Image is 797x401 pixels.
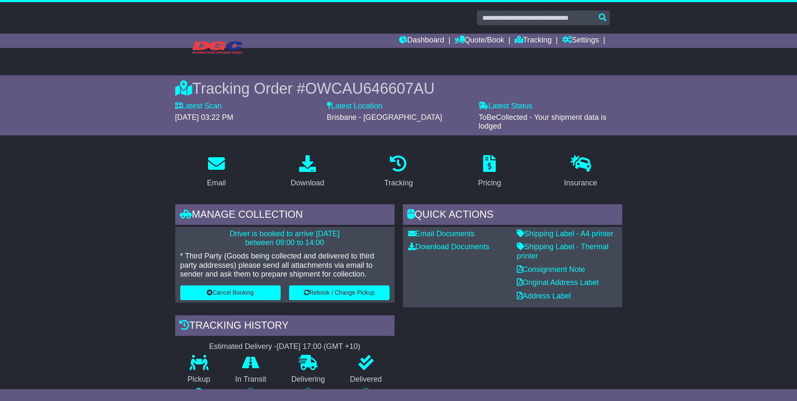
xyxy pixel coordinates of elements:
[291,177,324,189] div: Download
[473,152,507,192] a: Pricing
[479,102,532,111] label: Latest Status
[517,243,609,260] a: Shipping Label - Thermal printer
[175,79,622,98] div: Tracking Order #
[327,113,442,121] span: Brisbane - [GEOGRAPHIC_DATA]
[478,177,501,189] div: Pricing
[384,177,413,189] div: Tracking
[277,342,360,351] div: [DATE] 17:00 (GMT +10)
[455,34,504,48] a: Quote/Book
[175,204,395,227] div: Manage collection
[515,34,552,48] a: Tracking
[564,177,597,189] div: Insurance
[175,315,395,338] div: Tracking history
[517,292,571,300] a: Address Label
[207,177,226,189] div: Email
[279,375,338,384] p: Delivering
[327,102,382,111] label: Latest Location
[408,230,475,238] a: Email Documents
[175,342,395,351] div: Estimated Delivery -
[379,152,418,192] a: Tracking
[201,152,231,192] a: Email
[562,34,599,48] a: Settings
[337,375,395,384] p: Delivered
[559,152,603,192] a: Insurance
[399,34,444,48] a: Dashboard
[180,285,281,300] button: Cancel Booking
[408,243,489,251] a: Download Documents
[175,113,234,121] span: [DATE] 03:22 PM
[305,80,434,97] span: OWCAU646607AU
[180,230,389,248] p: Driver is booked to arrive [DATE] between 09:00 to 14:00
[403,204,622,227] div: Quick Actions
[289,285,389,300] button: Rebook / Change Pickup
[285,152,330,192] a: Download
[479,113,606,131] span: ToBeCollected - Your shipment data is lodged
[180,252,389,279] p: * Third Party (Goods being collected and delivered to third party addresses) please send all atta...
[175,102,222,111] label: Latest Scan
[223,375,279,384] p: In Transit
[517,230,613,238] a: Shipping Label - A4 printer
[175,375,223,384] p: Pickup
[517,265,585,274] a: Consignment Note
[517,278,599,287] a: Original Address Label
